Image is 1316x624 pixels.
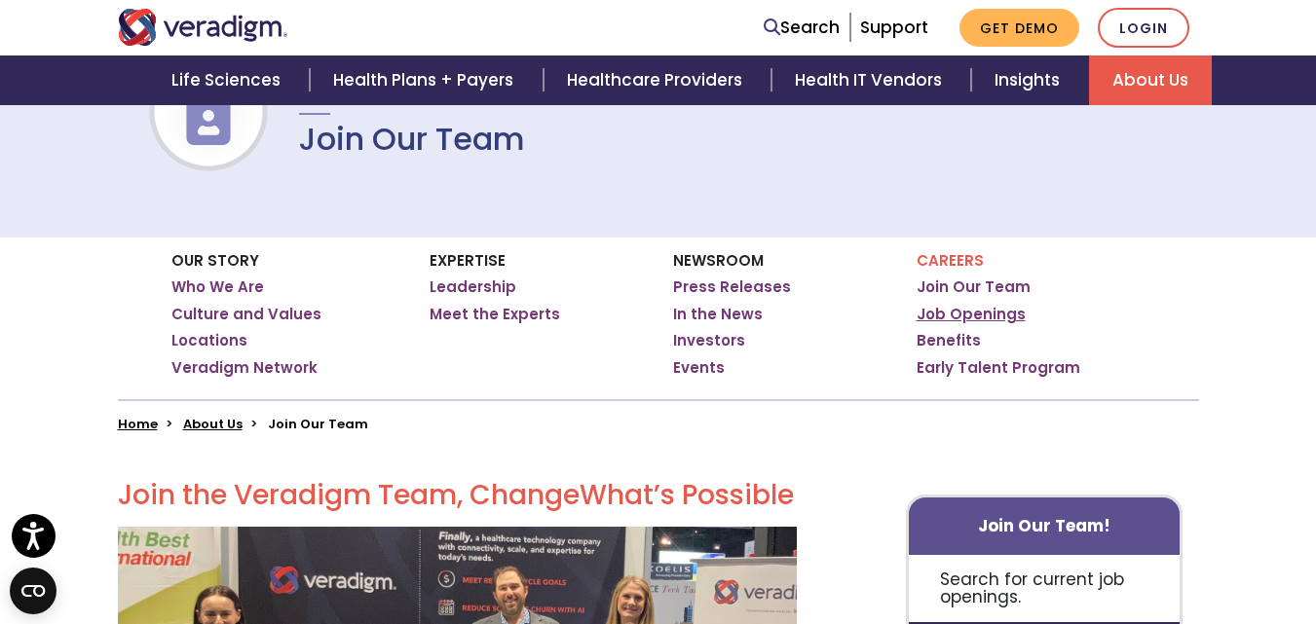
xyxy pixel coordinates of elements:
[171,305,321,324] a: Culture and Values
[909,555,1181,622] p: Search for current job openings.
[1089,55,1212,105] a: About Us
[917,358,1080,378] a: Early Talent Program
[171,277,264,297] a: Who We Are
[860,16,928,39] a: Support
[673,305,763,324] a: In the News
[673,358,725,378] a: Events
[299,121,525,158] h1: Join Our Team
[430,305,560,324] a: Meet the Experts
[544,55,771,105] a: Healthcare Providers
[310,55,543,105] a: Health Plans + Payers
[917,331,981,350] a: Benefits
[673,277,791,297] a: Press Releases
[1098,8,1189,48] a: Login
[118,479,797,512] h2: Join the Veradigm Team, Change
[917,305,1026,324] a: Job Openings
[580,476,794,514] span: What’s Possible
[118,9,288,46] img: Veradigm logo
[10,568,56,614] button: Open CMP widget
[971,55,1089,105] a: Insights
[430,277,516,297] a: Leadership
[183,415,243,433] a: About Us
[771,55,971,105] a: Health IT Vendors
[978,514,1110,537] strong: Join Our Team!
[171,358,318,378] a: Veradigm Network
[959,9,1079,47] a: Get Demo
[764,15,840,41] a: Search
[148,55,310,105] a: Life Sciences
[917,277,1031,297] a: Join Our Team
[673,331,745,350] a: Investors
[118,415,158,433] a: Home
[171,331,247,350] a: Locations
